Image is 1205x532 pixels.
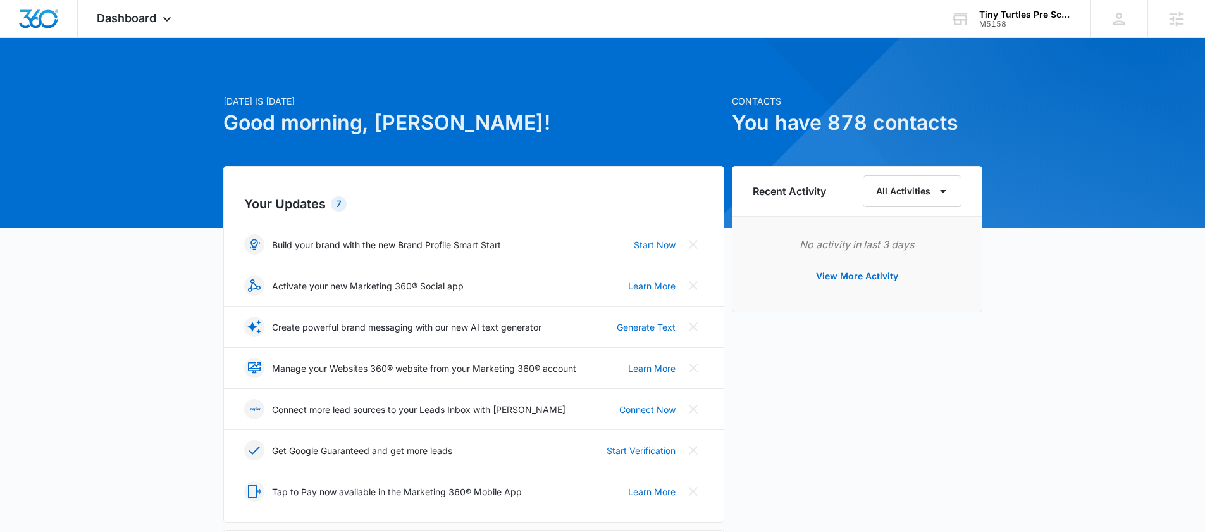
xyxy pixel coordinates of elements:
button: Close [683,234,703,255]
p: Manage your Websites 360® website from your Marketing 360® account [272,362,576,375]
a: Learn More [628,362,676,375]
button: Close [683,399,703,419]
p: Create powerful brand messaging with our new AI text generator [272,320,541,334]
button: Close [683,275,703,296]
a: Start Now [634,238,676,251]
a: Start Verification [607,444,676,457]
h1: Good morning, [PERSON_NAME]! [223,108,724,138]
h2: Your Updates [244,194,703,213]
span: Dashboard [97,11,156,25]
p: Connect more lead sources to your Leads Inbox with [PERSON_NAME] [272,403,565,416]
div: account name [979,9,1072,20]
p: Contacts [732,94,982,108]
a: Connect Now [619,403,676,416]
button: All Activities [863,175,961,207]
button: Close [683,440,703,460]
h1: You have 878 contacts [732,108,982,138]
a: Learn More [628,485,676,498]
h6: Recent Activity [753,184,826,199]
p: No activity in last 3 days [753,237,961,252]
a: Generate Text [617,320,676,334]
button: Close [683,481,703,502]
button: Close [683,317,703,337]
p: Activate your new Marketing 360® Social app [272,279,464,293]
p: [DATE] is [DATE] [223,94,724,108]
p: Build your brand with the new Brand Profile Smart Start [272,238,501,251]
p: Tap to Pay now available in the Marketing 360® Mobile App [272,485,522,498]
div: 7 [331,196,347,212]
button: View More Activity [803,261,911,291]
div: account id [979,20,1072,28]
p: Get Google Guaranteed and get more leads [272,444,452,457]
a: Learn More [628,279,676,293]
button: Close [683,358,703,378]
